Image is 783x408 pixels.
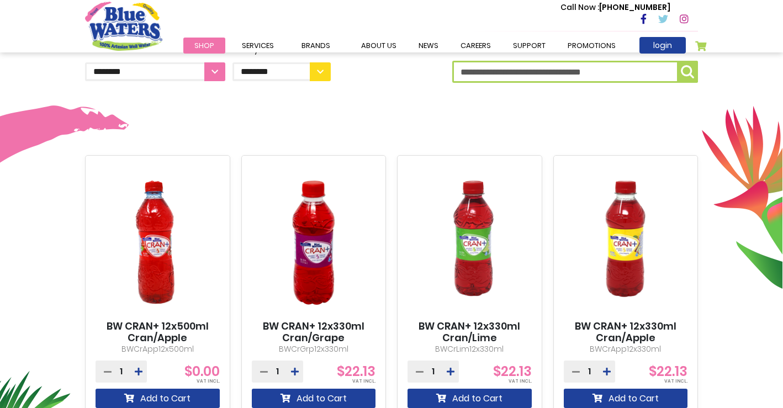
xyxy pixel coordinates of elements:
[408,165,532,320] img: BW CRAN+ 12x330ml Cran/Lime
[449,38,502,54] a: careers
[564,343,688,355] p: BWCrApp12x330ml
[96,343,220,355] p: BWCrApp12x500ml
[96,320,220,344] a: BW CRAN+ 12x500ml Cran/Apple
[649,362,687,380] span: $22.13
[96,389,220,408] button: Add to Cart
[252,165,376,320] img: BW CRAN+ 12x330ml Cran/Grape
[639,37,686,54] a: login
[564,389,688,408] button: Add to Cart
[681,65,694,78] img: search-icon.png
[408,320,532,344] a: BW CRAN+ 12x330ml Cran/Lime
[493,362,532,380] span: $22.13
[408,389,532,408] button: Add to Cart
[502,38,557,54] a: support
[252,320,376,344] a: BW CRAN+ 12x330ml Cran/Grape
[564,165,688,320] img: BW CRAN+ 12x330ml Cran/Apple
[408,38,449,54] a: News
[557,38,627,54] a: Promotions
[337,362,375,380] span: $22.13
[560,2,670,13] p: [PHONE_NUMBER]
[452,43,698,83] label: Search Product
[350,38,408,54] a: about us
[252,343,376,355] p: BWCrGrp12x330ml
[677,61,698,83] button: Search Product
[232,62,331,81] select: Sort By
[85,44,225,81] label: Select Brand
[301,40,330,51] span: Brands
[96,165,220,320] img: BW CRAN+ 12x500ml Cran/Apple
[452,61,698,83] input: Search Product
[560,2,599,13] span: Call Now :
[85,62,225,81] select: Select Brand
[194,40,214,51] span: Shop
[242,40,274,51] span: Services
[184,362,220,380] span: $0.00
[408,343,532,355] p: BWCrLim12x330ml
[564,320,688,344] a: BW CRAN+ 12x330ml Cran/Apple
[252,389,376,408] button: Add to Cart
[85,2,162,50] a: store logo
